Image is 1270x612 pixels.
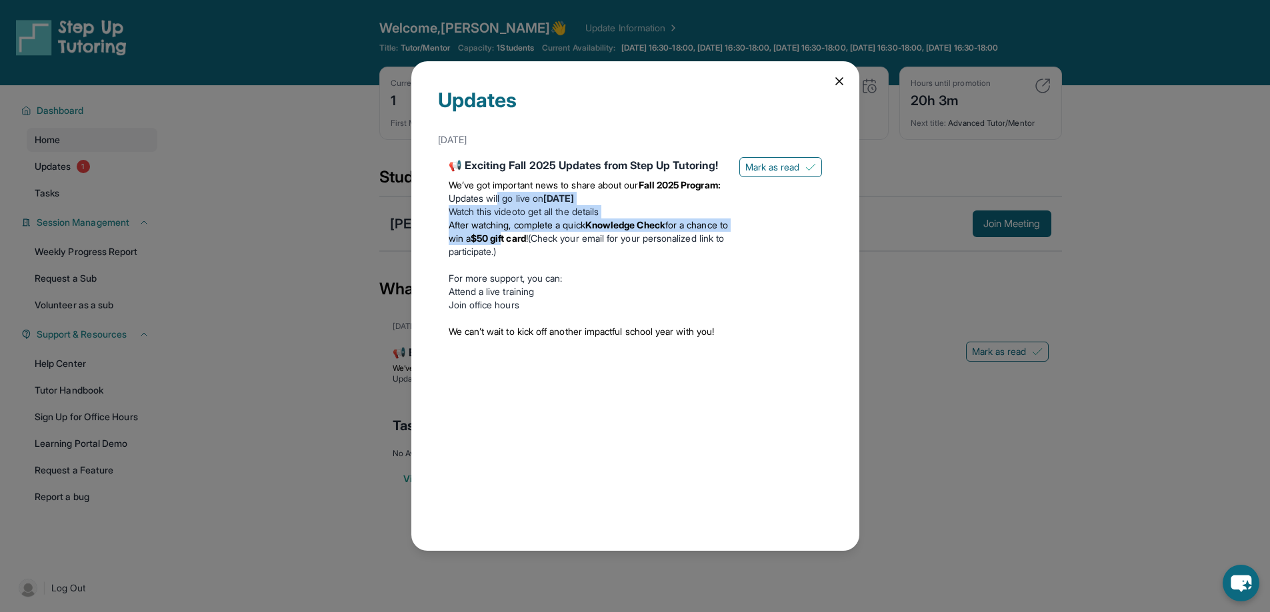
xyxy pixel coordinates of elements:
[585,219,665,230] strong: Knowledge Check
[449,206,517,217] a: Watch this video
[639,179,721,190] strong: Fall 2025 Program:
[449,157,729,173] div: 📢 Exciting Fall 2025 Updates from Step Up Tutoring!
[449,218,729,258] li: (Check your email for your personalized link to participate.)
[1223,565,1259,601] button: chat-button
[449,219,585,230] span: After watching, complete a quick
[739,157,822,177] button: Mark as read
[449,326,715,337] span: We can’t wait to kick off another impactful school year with you!
[805,162,816,172] img: Mark as read
[449,286,535,297] a: Attend a live training
[449,272,729,285] p: For more support, you can:
[543,192,574,204] strong: [DATE]
[449,192,729,205] li: Updates will go live on
[438,88,833,128] div: Updates
[745,160,800,174] span: Mark as read
[438,128,833,152] div: [DATE]
[471,232,526,244] strong: $50 gift card
[449,179,639,190] span: We’ve got important news to share about our
[449,205,729,218] li: to get all the details
[526,232,528,244] span: !
[449,299,519,310] a: Join office hours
